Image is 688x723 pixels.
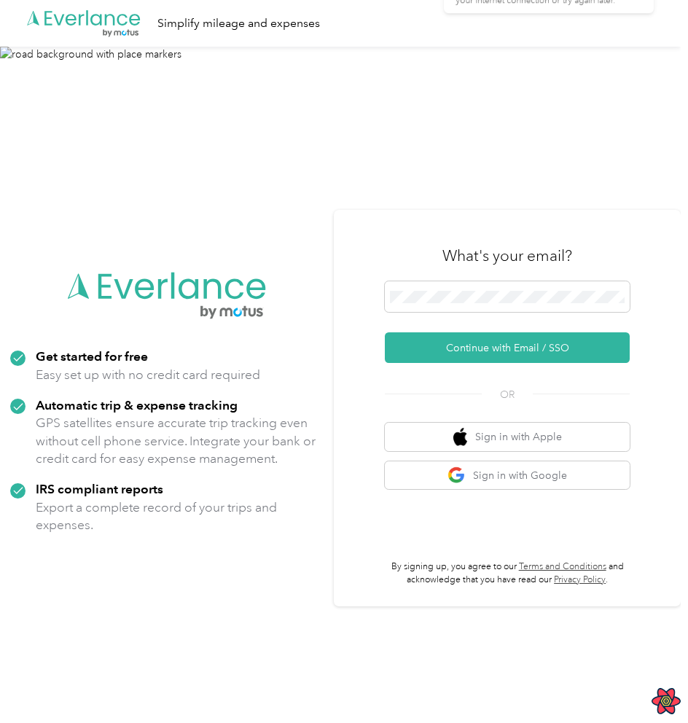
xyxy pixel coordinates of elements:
p: Easy set up with no credit card required [36,366,260,384]
img: google logo [447,466,466,485]
h3: What's your email? [442,246,572,266]
a: Terms and Conditions [519,561,606,572]
p: Network Error [453,20,639,39]
p: By signing up, you agree to our and acknowledge that you have read our . [385,560,630,586]
button: google logoSign in with Google [385,461,630,490]
button: apple logoSign in with Apple [385,423,630,451]
div: Simplify mileage and expenses [157,15,320,33]
p: Unable to connect to the server. Please check your internet connection or try again later. [436,46,662,72]
span: OR [482,387,533,402]
a: Privacy Policy [554,574,606,585]
strong: Get started for free [36,348,148,364]
p: GPS satellites ensure accurate trip tracking even without cell phone service. Integrate your bank... [36,414,324,468]
p: Export a complete record of your trips and expenses. [36,499,324,534]
img: apple logo [453,428,468,446]
button: Continue with Email / SSO [385,332,630,363]
strong: Automatic trip & expense tracking [36,397,238,413]
strong: IRS compliant reports [36,481,163,496]
button: Open React Query Devtools [652,687,681,716]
